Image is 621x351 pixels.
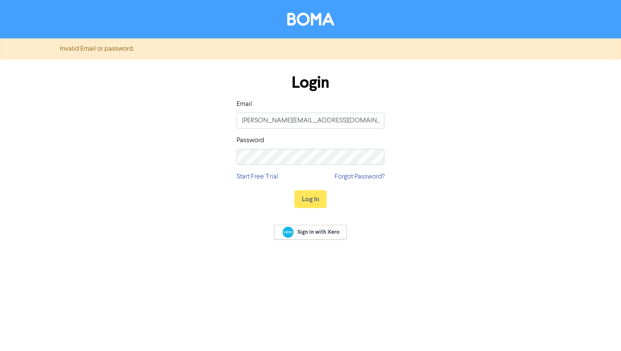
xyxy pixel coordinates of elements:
button: Log In [294,190,327,208]
iframe: Chat Widget [579,310,621,351]
a: Forgot Password? [335,172,384,182]
span: Sign In with Xero [297,228,340,236]
a: Start Free Trial [237,172,278,182]
div: Invalid Email or password. [54,44,567,54]
label: Email [237,99,252,109]
label: Password [237,135,264,146]
h1: Login [237,73,384,92]
img: Xero logo [283,227,294,238]
img: BOMA Logo [287,13,334,26]
a: Sign In with Xero [274,225,347,240]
